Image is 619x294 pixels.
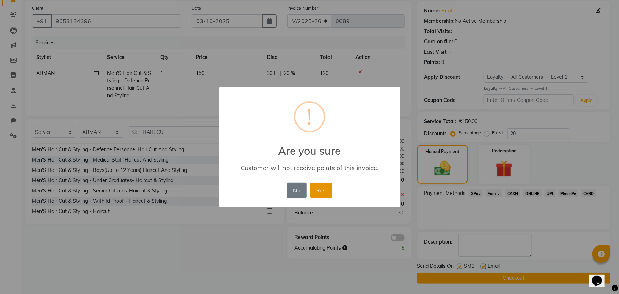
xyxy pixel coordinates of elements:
[307,103,312,131] div: !
[589,266,612,287] iframe: chat widget
[219,136,400,157] h2: Are you sure
[310,183,332,198] button: Yes
[287,183,307,198] button: No
[229,164,390,172] div: Customer will not receive points of this invoice.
